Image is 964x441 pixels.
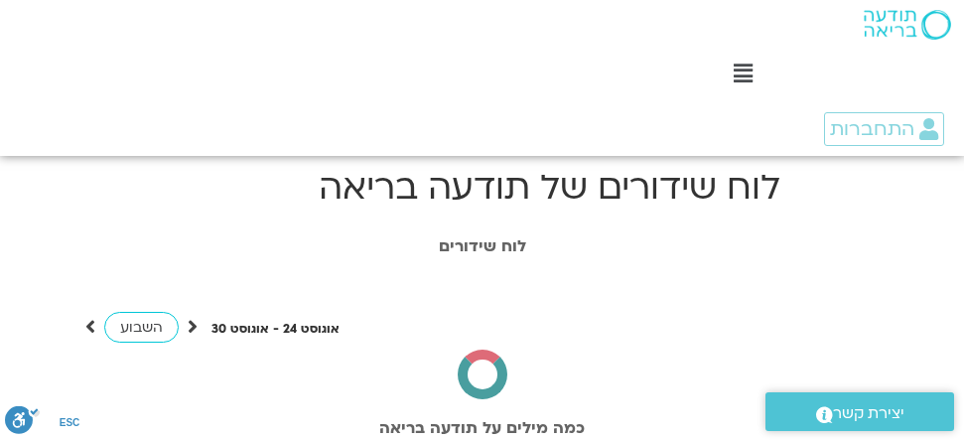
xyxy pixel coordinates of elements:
p: אוגוסט 24 - אוגוסט 30 [211,319,340,340]
a: התחברות [824,112,944,146]
span: השבוע [120,318,163,337]
img: תודעה בריאה [864,10,951,40]
h1: לוח שידורים [10,237,954,255]
a: יצירת קשר [765,392,954,431]
h2: כמה מילים על תודעה בריאה [10,419,954,437]
h1: לוח שידורים של תודעה בריאה [185,164,780,212]
span: יצירת קשר [833,400,904,427]
span: התחברות [830,118,914,140]
a: השבוע [104,312,179,343]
